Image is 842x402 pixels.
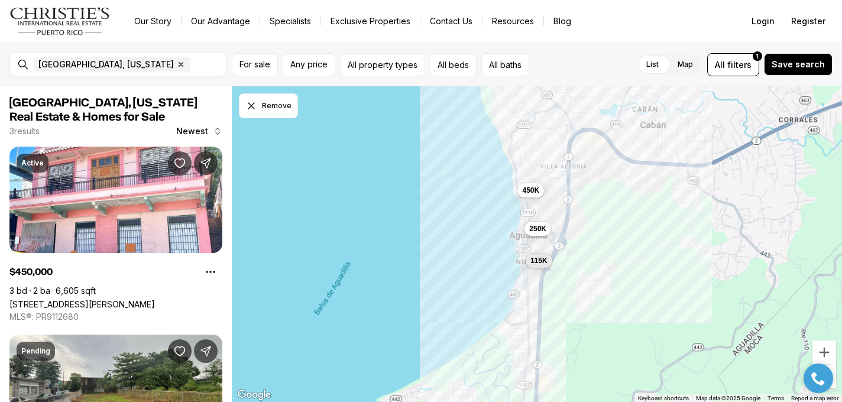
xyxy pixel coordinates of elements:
a: Terms (opens in new tab) [767,395,784,401]
button: Login [744,9,782,33]
span: filters [727,59,752,71]
span: For sale [239,60,270,69]
button: Share Property [194,339,218,363]
button: For sale [232,53,278,76]
button: 250K [524,222,551,236]
span: 1 [756,51,759,61]
a: 5 SAN AGUSTIN STAHL ST #5, AGUADILLA PR, 00603 [9,299,155,309]
span: 450K [522,186,539,195]
span: Any price [290,60,328,69]
span: Register [791,17,825,26]
button: Contact Us [420,13,482,30]
button: Save search [764,53,833,76]
span: Save search [772,60,825,69]
button: Any price [283,53,335,76]
a: Report a map error [791,395,838,401]
span: 250K [529,224,546,234]
span: [GEOGRAPHIC_DATA], [US_STATE] [38,60,174,69]
span: [GEOGRAPHIC_DATA], [US_STATE] Real Estate & Homes for Sale [9,97,197,123]
button: Newest [169,119,229,143]
label: List [637,54,668,75]
button: Allfilters1 [707,53,759,76]
span: Map data ©2025 Google [696,395,760,401]
a: Our Advantage [182,13,260,30]
span: All [715,59,725,71]
a: Blog [544,13,581,30]
button: Register [784,9,833,33]
span: Newest [176,127,208,136]
span: Login [752,17,775,26]
p: Active [21,158,44,168]
button: All property types [340,53,425,76]
a: Specialists [260,13,320,30]
button: All beds [430,53,477,76]
a: Resources [482,13,543,30]
button: All baths [481,53,529,76]
button: Zoom in [812,341,836,364]
a: Our Story [125,13,181,30]
button: 450K [517,183,544,197]
button: 115K [526,253,552,267]
img: logo [9,7,111,35]
p: 3 results [9,127,40,136]
button: Save Property: C. LUIS A TORREGROSA [168,339,192,363]
button: Save Property: 5 SAN AGUSTIN STAHL ST #5 [168,151,192,175]
button: Dismiss drawing [239,93,298,118]
button: Property options [199,260,222,284]
button: Share Property [194,151,218,175]
p: Pending [21,346,50,356]
span: 115K [530,255,548,265]
a: Exclusive Properties [321,13,420,30]
label: Map [668,54,702,75]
